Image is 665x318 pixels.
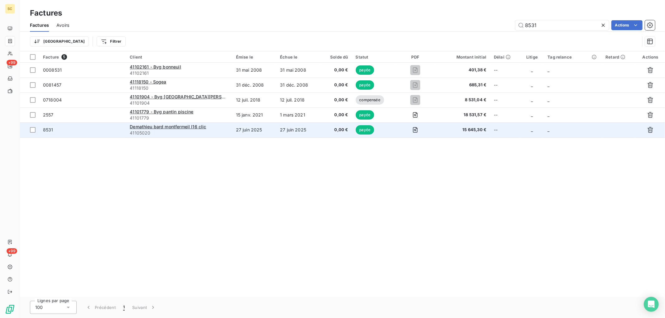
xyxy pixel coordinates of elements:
[280,55,316,59] div: Échue le
[531,112,533,117] span: _
[97,36,125,46] button: Filtrer
[276,93,320,107] td: 12 juil. 2018
[531,127,533,132] span: _
[438,67,486,73] span: 401,38 €
[43,97,62,102] span: 0718004
[438,82,486,88] span: 685,31 €
[644,297,659,312] div: Open Intercom Messenger
[490,93,520,107] td: --
[130,109,193,114] span: 41101779 - Byg pantin piscine
[531,82,533,88] span: _
[324,82,348,88] span: 0,00 €
[43,112,54,117] span: 2557
[130,55,228,59] div: Client
[5,4,15,14] div: SC
[43,127,53,132] span: 8531
[130,85,228,91] span: 41118150
[356,55,393,59] div: Statut
[356,125,374,135] span: payée
[547,82,549,88] span: _
[324,55,348,59] div: Solde dû
[5,61,15,71] a: +99
[611,20,643,30] button: Actions
[236,55,272,59] div: Émise le
[232,107,276,122] td: 15 janv. 2021
[276,107,320,122] td: 1 mars 2021
[130,64,181,69] span: 41102161 - Byg bonneuil
[356,80,374,90] span: payée
[35,304,43,311] span: 100
[276,78,320,93] td: 31 déc. 2008
[30,7,62,19] h3: Factures
[232,93,276,107] td: 12 juil. 2018
[531,67,533,73] span: _
[130,79,166,84] span: 41118150 - Sogea
[56,22,69,28] span: Avoirs
[438,55,486,59] div: Montant initial
[490,78,520,93] td: --
[356,110,374,120] span: payée
[531,97,533,102] span: _
[119,301,128,314] button: 1
[640,55,661,59] div: Actions
[547,55,598,59] div: Tag relance
[547,112,549,117] span: _
[324,127,348,133] span: 0,00 €
[276,122,320,137] td: 27 juin 2025
[400,55,431,59] div: PDF
[7,60,17,65] span: +99
[130,130,228,136] span: 41105020
[276,63,320,78] td: 31 mai 2008
[324,67,348,73] span: 0,00 €
[547,97,549,102] span: _
[232,122,276,137] td: 27 juin 2025
[515,20,609,30] input: Rechercher
[547,127,549,132] span: _
[130,115,228,121] span: 41101779
[324,97,348,103] span: 0,00 €
[128,301,160,314] button: Suivant
[524,55,540,59] div: Litige
[82,301,119,314] button: Précédent
[605,55,632,59] div: Retard
[547,67,549,73] span: _
[438,127,486,133] span: 15 645,30 €
[43,67,62,73] span: 0008531
[490,122,520,137] td: --
[438,112,486,118] span: 18 531,57 €
[490,107,520,122] td: --
[43,82,61,88] span: 0081457
[130,100,228,106] span: 41101904
[130,124,206,129] span: Demathieu bard montfermeil l16 clic
[356,65,374,75] span: payée
[494,55,517,59] div: Délai
[324,112,348,118] span: 0,00 €
[356,95,384,105] span: compensée
[43,55,59,59] span: Facture
[438,97,486,103] span: 8 531,04 €
[30,36,89,46] button: [GEOGRAPHIC_DATA]
[7,248,17,254] span: +99
[130,94,245,99] span: 41101904 - Byg [GEOGRAPHIC_DATA][PERSON_NAME]
[490,63,520,78] td: --
[5,304,15,314] img: Logo LeanPay
[232,63,276,78] td: 31 mai 2008
[232,78,276,93] td: 31 déc. 2008
[130,70,228,76] span: 41102161
[123,304,125,311] span: 1
[30,22,49,28] span: Factures
[61,54,67,60] span: 5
